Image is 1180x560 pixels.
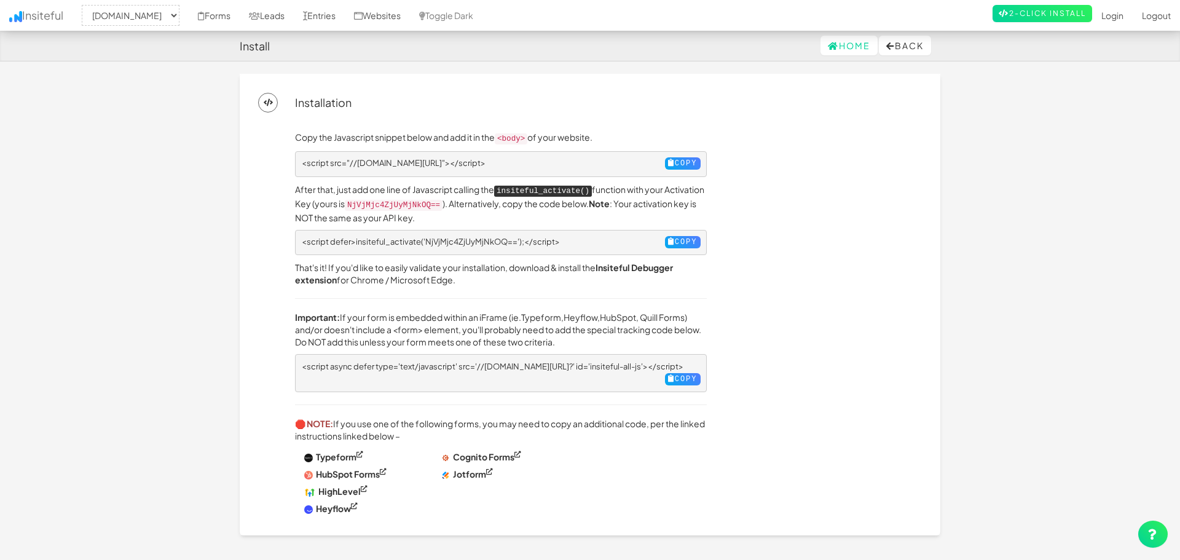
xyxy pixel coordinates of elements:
[494,186,592,197] kbd: insiteful_activate()
[665,157,701,170] button: Copy
[665,236,701,248] button: Copy
[295,131,707,145] p: Copy the Javascript snippet below and add it in the of your website.
[453,451,514,462] strong: Cognito Forms
[302,158,486,168] span: <script src="//[DOMAIN_NAME][URL]"></script>
[316,468,380,479] strong: HubSpot Forms
[318,486,361,497] strong: HighLevel
[295,418,333,429] strong: 🛑 NOTE:
[304,486,368,497] a: HighLevel
[600,312,636,323] a: HubSpot
[304,503,358,514] a: Heyflow
[295,97,352,109] h4: Installation
[295,262,673,285] a: Insiteful Debugger extension
[304,451,363,462] a: Typeform
[345,200,442,211] code: NjVjMjc4ZjUyMjNkOQ==
[820,36,878,55] a: Home
[240,40,270,52] h4: Install
[441,471,450,479] img: o6Mj6xhs23sAAAAASUVORK5CYII=
[441,451,521,462] a: Cognito Forms
[295,261,707,286] p: That's it! If you'd like to easily validate your installation, download & install the for Chrome ...
[441,454,450,462] img: 4PZeqjtP8MVz1tdhwd9VTVN4U7hyg3DMAzDMAzDMAzDMAzDMAzDMAzDML74B3OcR2494FplAAAAAElFTkSuQmCC
[589,198,610,209] b: Note
[453,468,486,479] strong: Jotform
[295,417,707,442] p: If you use one of the following forms, you may need to copy an additional code, per the linked in...
[304,454,313,462] img: XiAAAAAAAAAAAAAAAAAAAAAAAAAAAAAAAAAAAAAAAAAAAAAAAAAAAAAAAAAAAAAAAIB35D9KrFiBXzqGhgAAAABJRU5ErkJggg==
[993,5,1092,22] a: 2-Click Install
[879,36,931,55] button: Back
[304,468,387,479] a: HubSpot Forms
[304,488,315,497] img: D4AAAAldEVYdGRhdGU6bW9kaWZ5ADIwMjAtMDEtMjVUMjM6MzI6MjgrMDA6MDC0P0SCAAAAAElFTkSuQmCC
[9,11,22,22] img: icon.png
[295,311,707,348] p: If your form is embedded within an iFrame (ie. , , , Quill Forms) and/or doesn't include a <form>...
[304,505,313,514] img: fX4Dg6xjN5AY=
[564,312,597,323] a: Heyflow
[295,183,707,224] p: After that, just add one line of Javascript calling the function with your Activation Key (yours ...
[302,237,560,246] span: <script defer>insiteful_activate('NjVjMjc4ZjUyMjNkOQ==');</script>
[521,312,561,323] a: Typeform
[495,133,527,144] code: <body>
[665,373,701,385] button: Copy
[316,451,356,462] strong: Typeform
[302,361,683,371] span: <script async defer type='text/javascript' src='//[DOMAIN_NAME][URL]?' id='insiteful-all-js'></sc...
[295,312,340,323] b: Important:
[441,468,493,479] a: Jotform
[316,503,351,514] strong: Heyflow
[304,471,313,479] img: Z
